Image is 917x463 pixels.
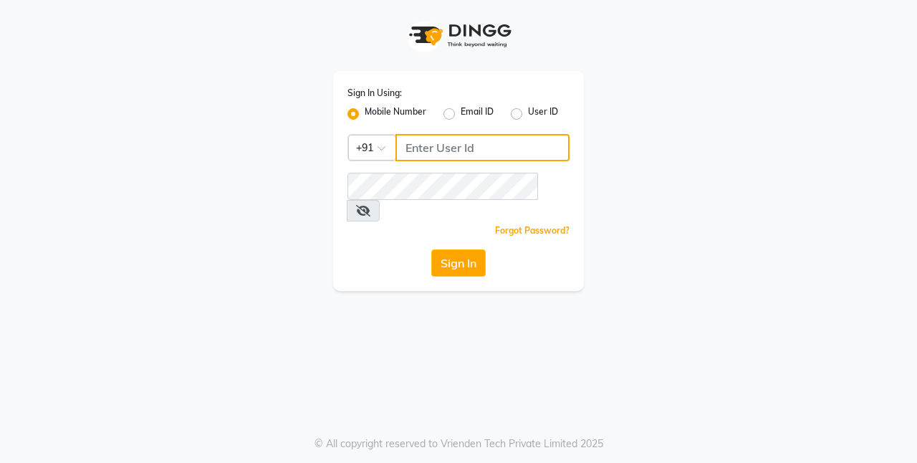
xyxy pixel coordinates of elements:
button: Sign In [431,249,486,277]
input: Username [347,173,538,200]
img: logo1.svg [401,14,516,57]
label: User ID [528,105,558,123]
label: Email ID [461,105,494,123]
label: Mobile Number [365,105,426,123]
a: Forgot Password? [495,225,570,236]
input: Username [395,134,570,161]
label: Sign In Using: [347,87,402,100]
